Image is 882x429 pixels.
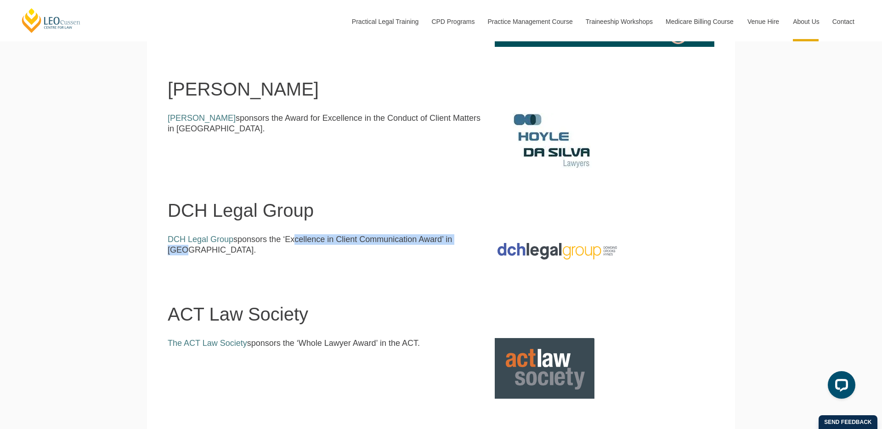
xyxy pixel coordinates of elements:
[168,79,714,99] h1: [PERSON_NAME]
[345,2,425,41] a: Practical Legal Training
[168,200,714,220] h1: DCH Legal Group
[741,2,786,41] a: Venue Hire
[481,2,579,41] a: Practice Management Course
[168,113,481,135] p: sponsors the Award for Excellence in the Conduct of Client Matters in [GEOGRAPHIC_DATA].
[168,235,233,244] a: DCH Legal Group
[168,338,481,349] p: sponsors the ‘Whole Lawyer Award’ in the ACT.
[168,234,481,256] p: sponsors the ‘Excellence in Client Communication Award’ in [GEOGRAPHIC_DATA].
[820,367,859,406] iframe: LiveChat chat widget
[168,304,714,324] h1: ACT Law Society
[21,7,82,34] a: [PERSON_NAME] Centre for Law
[659,2,741,41] a: Medicare Billing Course
[168,113,236,123] a: [PERSON_NAME]
[168,339,247,348] a: The ACT Law Society
[579,2,659,41] a: Traineeship Workshops
[786,2,825,41] a: About Us
[825,2,861,41] a: Contact
[424,2,481,41] a: CPD Programs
